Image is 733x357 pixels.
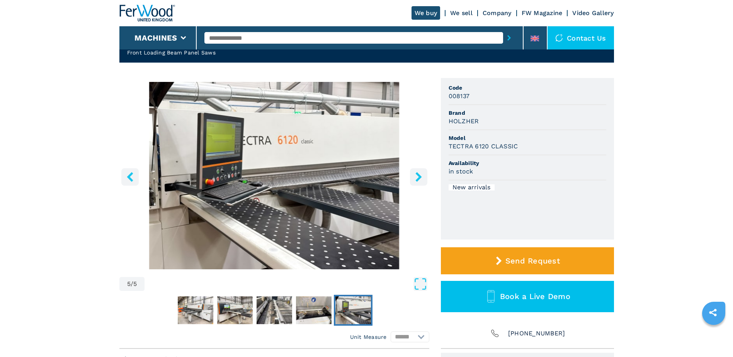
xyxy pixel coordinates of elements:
[119,5,175,22] img: Ferwood
[572,9,614,17] a: Video Gallery
[178,296,213,324] img: a98a10c7d994b304032e06d97ccea5ec
[176,295,215,326] button: Go to Slide 1
[296,296,332,324] img: 72e951302d28129e9fd17b2dcee77018
[449,117,479,126] h3: HOLZHER
[121,168,139,185] button: left-button
[449,167,473,176] h3: in stock
[412,6,440,20] a: We buy
[335,296,371,324] img: 9fc77af9bd00b26fee91aaa9964d13c4
[508,328,565,339] span: [PHONE_NUMBER]
[450,9,473,17] a: We sell
[217,296,253,324] img: 062df531ba73ffa164915849a25f8d6b
[410,168,427,185] button: right-button
[257,296,292,324] img: bc30d806a6b8a9f0f74fcc1d13eaa4c4
[505,256,560,265] span: Send Request
[449,142,518,151] h3: TECTRA 6120 CLASSIC
[119,82,429,269] div: Go to Slide 5
[134,33,177,42] button: Machines
[127,49,298,56] h2: Front Loading Beam Panel Saws
[119,295,429,326] nav: Thumbnail Navigation
[449,92,470,100] h3: 008137
[503,29,515,47] button: submit-button
[548,26,614,49] div: Contact us
[133,281,137,287] span: 5
[127,281,131,287] span: 5
[441,247,614,274] button: Send Request
[555,34,563,42] img: Contact us
[255,295,294,326] button: Go to Slide 3
[119,82,429,269] img: Front Loading Beam Panel Saws HOLZHER TECTRA 6120 CLASSIC
[216,295,254,326] button: Go to Slide 2
[522,9,563,17] a: FW Magazine
[700,322,727,351] iframe: Chat
[131,281,133,287] span: /
[334,295,372,326] button: Go to Slide 5
[294,295,333,326] button: Go to Slide 4
[441,281,614,312] button: Book a Live Demo
[449,159,606,167] span: Availability
[703,303,723,322] a: sharethis
[449,134,606,142] span: Model
[449,84,606,92] span: Code
[449,109,606,117] span: Brand
[483,9,512,17] a: Company
[350,333,387,341] em: Unit Measure
[449,184,495,190] div: New arrivals
[500,292,570,301] span: Book a Live Demo
[146,277,427,291] button: Open Fullscreen
[490,328,500,339] img: Phone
